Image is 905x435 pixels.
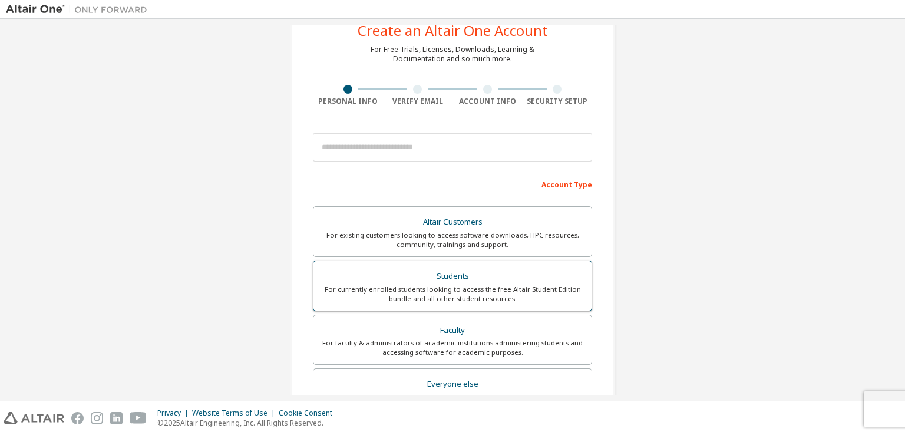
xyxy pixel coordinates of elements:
div: Account Info [452,97,523,106]
img: youtube.svg [130,412,147,424]
img: instagram.svg [91,412,103,424]
img: linkedin.svg [110,412,123,424]
div: Create an Altair One Account [358,24,548,38]
div: For individuals, businesses and everyone else looking to try Altair software and explore our prod... [321,393,584,411]
div: Everyone else [321,376,584,393]
img: altair_logo.svg [4,412,64,424]
div: For Free Trials, Licenses, Downloads, Learning & Documentation and so much more. [371,45,534,64]
div: Website Terms of Use [192,408,279,418]
div: Privacy [157,408,192,418]
div: Altair Customers [321,214,584,230]
div: Security Setup [523,97,593,106]
div: Personal Info [313,97,383,106]
div: Students [321,268,584,285]
div: Account Type [313,174,592,193]
div: For faculty & administrators of academic institutions administering students and accessing softwa... [321,338,584,357]
div: Verify Email [383,97,453,106]
img: Altair One [6,4,153,15]
p: © 2025 Altair Engineering, Inc. All Rights Reserved. [157,418,339,428]
div: For existing customers looking to access software downloads, HPC resources, community, trainings ... [321,230,584,249]
div: For currently enrolled students looking to access the free Altair Student Edition bundle and all ... [321,285,584,304]
img: facebook.svg [71,412,84,424]
div: Cookie Consent [279,408,339,418]
div: Faculty [321,322,584,339]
